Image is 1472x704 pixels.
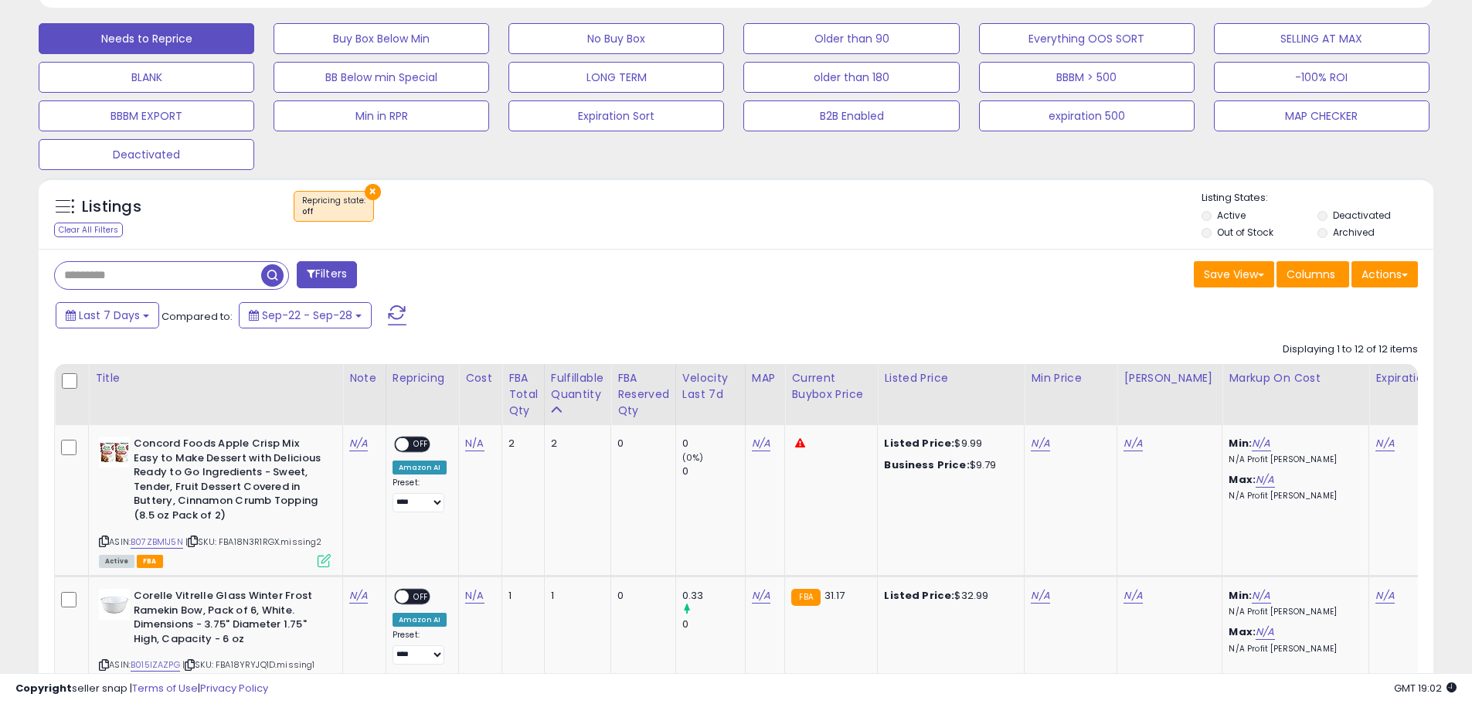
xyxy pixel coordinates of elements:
[979,62,1195,93] button: BBBM > 500
[39,23,254,54] button: Needs to Reprice
[508,437,532,451] div: 2
[884,588,954,603] b: Listed Price:
[349,436,368,451] a: N/A
[15,682,268,696] div: seller snap | |
[1333,209,1391,222] label: Deactivated
[1229,607,1357,617] p: N/A Profit [PERSON_NAME]
[1214,100,1430,131] button: MAP CHECKER
[551,437,599,451] div: 2
[39,139,254,170] button: Deactivated
[884,589,1012,603] div: $32.99
[297,261,357,288] button: Filters
[1124,588,1142,604] a: N/A
[274,23,489,54] button: Buy Box Below Min
[1031,370,1110,386] div: Min Price
[791,589,820,606] small: FBA
[99,437,331,566] div: ASIN:
[617,370,669,419] div: FBA Reserved Qty
[1229,370,1362,386] div: Markup on Cost
[508,370,538,419] div: FBA Total Qty
[465,436,484,451] a: N/A
[508,589,532,603] div: 1
[1229,588,1252,603] b: Min:
[743,23,959,54] button: Older than 90
[39,62,254,93] button: BLANK
[1124,370,1215,386] div: [PERSON_NAME]
[682,617,745,631] div: 0
[161,309,233,324] span: Compared to:
[15,681,72,695] strong: Copyright
[1222,364,1369,425] th: The percentage added to the cost of goods (COGS) that forms the calculator for Min & Max prices.
[1333,226,1375,239] label: Archived
[302,206,365,217] div: off
[302,195,365,218] span: Repricing state :
[1256,624,1274,640] a: N/A
[617,589,664,603] div: 0
[239,302,372,328] button: Sep-22 - Sep-28
[1375,588,1394,604] a: N/A
[409,438,433,451] span: OFF
[884,458,1012,472] div: $9.79
[508,23,724,54] button: No Buy Box
[508,100,724,131] button: Expiration Sort
[393,630,447,665] div: Preset:
[95,370,336,386] div: Title
[824,588,845,603] span: 31.17
[551,370,604,403] div: Fulfillable Quantity
[99,437,130,468] img: 5168Bvb-9KL._SL40_.jpg
[1229,472,1256,487] b: Max:
[349,370,379,386] div: Note
[132,681,198,695] a: Terms of Use
[134,589,321,650] b: Corelle Vitrelle Glass Winter Frost Ramekin Bow, Pack of 6, White. Dimensions - 3.75" Diameter 1....
[682,370,739,403] div: Velocity Last 7d
[1277,261,1349,287] button: Columns
[79,308,140,323] span: Last 7 Days
[682,437,745,451] div: 0
[1375,370,1464,386] div: Expiration Date
[99,589,130,620] img: 21T4BWGeHEL._SL40_.jpg
[743,100,959,131] button: B2B Enabled
[134,437,321,526] b: Concord Foods Apple Crisp Mix Easy to Make Dessert with Delicious Ready to Go Ingredients - Sweet...
[137,555,163,568] span: FBA
[979,100,1195,131] button: expiration 500
[465,588,484,604] a: N/A
[979,23,1195,54] button: Everything OOS SORT
[743,62,959,93] button: older than 180
[349,588,368,604] a: N/A
[752,588,770,604] a: N/A
[131,536,183,549] a: B07ZBM1J5N
[185,536,322,548] span: | SKU: FBA18N3R1RGX.missing2
[752,370,778,386] div: MAP
[1214,62,1430,93] button: -100% ROI
[682,589,745,603] div: 0.33
[274,62,489,93] button: BB Below min Special
[1229,454,1357,465] p: N/A Profit [PERSON_NAME]
[1031,436,1049,451] a: N/A
[365,184,381,200] button: ×
[1217,209,1246,222] label: Active
[884,436,954,451] b: Listed Price:
[1124,436,1142,451] a: N/A
[1375,436,1394,451] a: N/A
[884,457,969,472] b: Business Price:
[1229,436,1252,451] b: Min:
[1229,624,1256,639] b: Max:
[99,555,134,568] span: All listings currently available for purchase on Amazon
[393,478,447,512] div: Preset:
[884,437,1012,451] div: $9.99
[200,681,268,695] a: Privacy Policy
[393,370,452,386] div: Repricing
[39,100,254,131] button: BBBM EXPORT
[791,370,871,403] div: Current Buybox Price
[393,613,447,627] div: Amazon AI
[1194,261,1274,287] button: Save View
[274,100,489,131] button: Min in RPR
[508,62,724,93] button: LONG TERM
[1252,436,1270,451] a: N/A
[465,370,495,386] div: Cost
[1031,588,1049,604] a: N/A
[1229,491,1357,502] p: N/A Profit [PERSON_NAME]
[409,590,433,604] span: OFF
[752,436,770,451] a: N/A
[884,370,1018,386] div: Listed Price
